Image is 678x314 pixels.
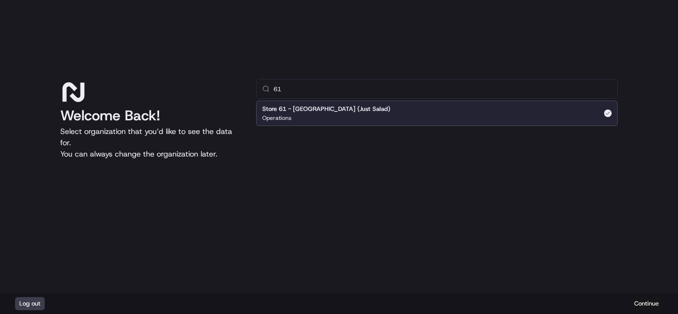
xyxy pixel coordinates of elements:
p: Select organization that you’d like to see the data for. You can always change the organization l... [60,126,241,160]
button: Log out [15,297,45,310]
h2: Store 61 - [GEOGRAPHIC_DATA] (Just Salad) [262,105,390,113]
h1: Welcome Back! [60,107,241,124]
p: Operations [262,114,291,122]
div: Suggestions [256,99,618,128]
button: Continue [630,297,663,310]
input: Type to search... [274,79,612,98]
